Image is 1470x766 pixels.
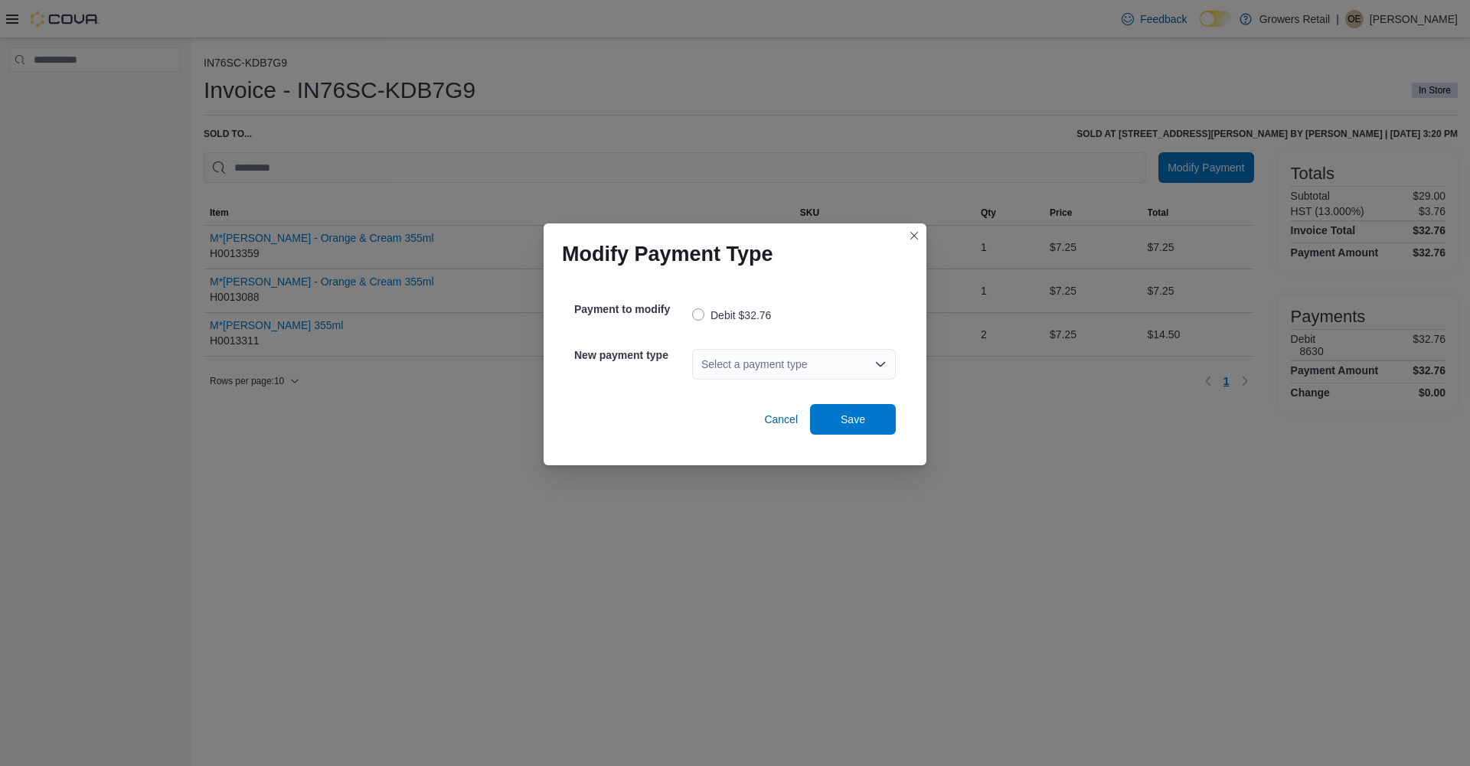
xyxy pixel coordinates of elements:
[692,306,771,324] label: Debit $32.76
[874,358,887,370] button: Open list of options
[574,294,689,324] h5: Payment to modify
[905,227,923,245] button: Closes this modal window
[574,340,689,370] h5: New payment type
[810,404,896,435] button: Save
[758,404,804,435] button: Cancel
[562,242,773,266] h1: Modify Payment Type
[701,355,703,373] input: Accessible screen reader label
[841,412,865,427] span: Save
[764,412,798,427] span: Cancel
